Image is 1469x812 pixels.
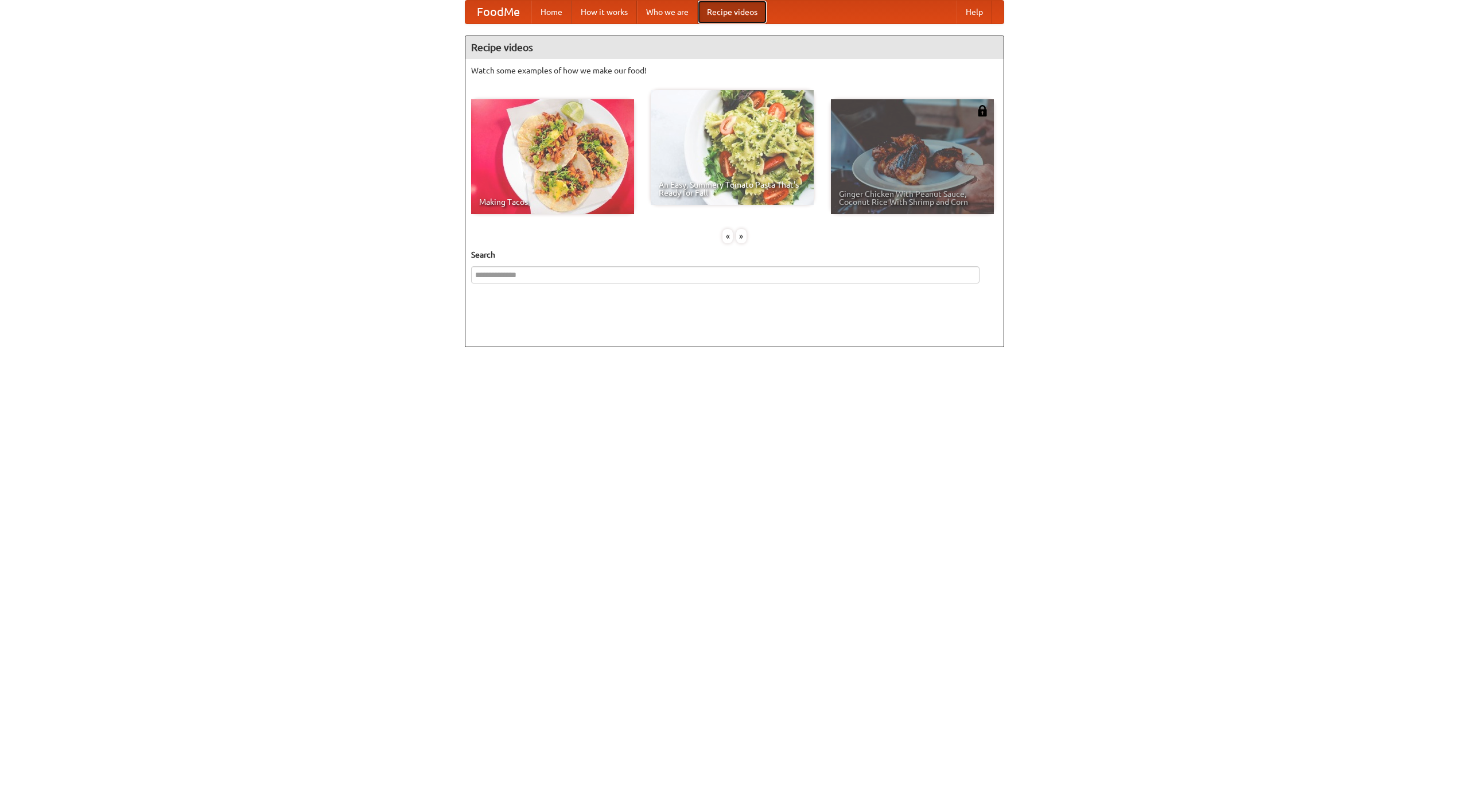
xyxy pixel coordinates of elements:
a: How it works [572,1,637,24]
a: Help [957,1,992,24]
p: Watch some examples of how we make our food! [471,65,998,76]
span: An Easy, Summery Tomato Pasta That's Ready for Fall [659,181,806,197]
a: Who we are [637,1,698,24]
a: Home [531,1,572,24]
h4: Recipe videos [465,36,1004,59]
a: FoodMe [465,1,531,24]
a: An Easy, Summery Tomato Pasta That's Ready for Fall [651,90,814,205]
a: Making Tacos [471,99,634,214]
div: « [722,229,733,243]
a: Recipe videos [698,1,767,24]
h5: Search [471,249,998,261]
div: » [736,229,747,243]
span: Making Tacos [479,198,626,206]
img: 483408.png [977,105,988,116]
